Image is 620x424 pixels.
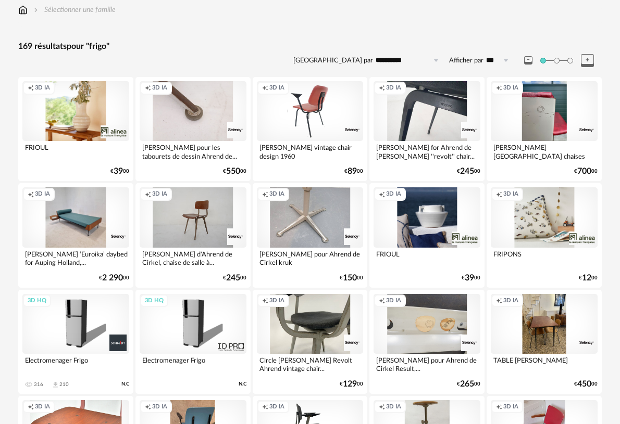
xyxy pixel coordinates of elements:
div: Sélectionner une famille [32,5,116,15]
span: N.C [121,381,129,388]
div: Circle [PERSON_NAME] Revolt Ahrend vintage chair... [257,354,364,375]
span: 3D IA [503,297,518,305]
span: 150 [343,275,357,281]
span: Creation icon [145,403,151,411]
span: 3D IA [503,403,518,411]
div: € 00 [340,275,363,281]
span: Creation icon [28,84,34,92]
div: [PERSON_NAME][GEOGRAPHIC_DATA] chaises ensemble de 4 'Resort'... [491,141,598,162]
div: € 00 [110,168,129,175]
span: Creation icon [262,403,268,411]
div: 169 résultats [18,41,602,52]
span: 129 [343,381,357,388]
div: TABLE [PERSON_NAME] [491,354,598,375]
span: Creation icon [28,403,34,411]
span: 3D IA [269,84,284,92]
span: 39 [465,275,474,281]
span: Creation icon [496,297,502,305]
div: [PERSON_NAME] pour Ahrend de Cirkel kruk [257,248,364,268]
a: Creation icon 3D IA [PERSON_NAME] pour les tabourets de dessin Ahrend de... €55000 [135,77,251,181]
a: Creation icon 3D IA [PERSON_NAME] vintage chair design 1960 [GEOGRAPHIC_DATA]... €8900 [253,77,368,181]
a: Creation icon 3D IA TABLE [PERSON_NAME] €45000 [487,290,602,394]
span: Creation icon [379,190,385,198]
a: Creation icon 3D IA [PERSON_NAME][GEOGRAPHIC_DATA] chaises ensemble de 4 'Resort'... €70000 [487,77,602,181]
a: Creation icon 3D IA FRIPONS €1200 [487,183,602,287]
div: [PERSON_NAME] ‘Euroika’ daybed for Auping Holland,... [22,248,129,268]
span: 450 [577,381,591,388]
div: [PERSON_NAME] vintage chair design 1960 [GEOGRAPHIC_DATA]... [257,141,364,162]
div: [PERSON_NAME] for Ahrend de [PERSON_NAME] ''revolt'' chair... [374,141,480,162]
span: 245 [460,168,474,175]
img: svg+xml;base64,PHN2ZyB3aWR0aD0iMTYiIGhlaWdodD0iMTYiIHZpZXdCb3g9IjAgMCAxNiAxNiIgZmlsbD0ibm9uZSIgeG... [32,5,40,15]
a: Creation icon 3D IA [PERSON_NAME] for Ahrend de [PERSON_NAME] ''revolt'' chair... €24500 [369,77,485,181]
a: Creation icon 3D IA [PERSON_NAME] ‘Euroika’ daybed for Auping Holland,... €2 29000 [18,183,133,287]
span: 3D IA [269,190,284,198]
div: [PERSON_NAME] d'Ahrend de Cirkel, chaise de salle à... [140,248,246,268]
div: 3D HQ [140,294,168,307]
span: 39 [114,168,123,175]
span: Creation icon [379,84,385,92]
div: [PERSON_NAME] pour les tabourets de dessin Ahrend de... [140,141,246,162]
div: € 00 [579,275,598,281]
a: 3D HQ Electromenager Frigo 316 Download icon 210 N.C [18,290,133,394]
span: Creation icon [145,190,151,198]
div: 210 [59,381,69,388]
div: [PERSON_NAME] pour Ahrend de Cirkel Result,... [374,354,480,375]
div: Electromenager Frigo [140,354,246,375]
div: € 00 [340,381,363,388]
div: FRIOUL [22,141,129,162]
span: pour "frigo" [67,42,109,50]
label: Afficher par [449,56,483,65]
span: 3D IA [269,297,284,305]
span: Creation icon [262,297,268,305]
span: 245 [226,275,240,281]
span: 3D IA [386,84,401,92]
span: 2 290 [102,275,123,281]
div: € 00 [223,168,246,175]
span: 550 [226,168,240,175]
a: 3D HQ Electromenager Frigo N.C [135,290,251,394]
span: 3D IA [386,403,401,411]
a: Creation icon 3D IA FRIOUL €3900 [369,183,485,287]
span: Creation icon [379,297,385,305]
span: 3D IA [386,190,401,198]
a: Creation icon 3D IA [PERSON_NAME] d'Ahrend de Cirkel, chaise de salle à... €24500 [135,183,251,287]
span: Creation icon [262,84,268,92]
span: Download icon [52,381,59,389]
span: Creation icon [28,190,34,198]
span: 3D IA [269,403,284,411]
div: € 00 [99,275,129,281]
img: svg+xml;base64,PHN2ZyB3aWR0aD0iMTYiIGhlaWdodD0iMTciIHZpZXdCb3g9IjAgMCAxNiAxNyIgZmlsbD0ibm9uZSIgeG... [18,5,28,15]
span: Creation icon [145,84,151,92]
div: € 00 [344,168,363,175]
div: 316 [34,381,43,388]
div: € 00 [462,275,480,281]
a: Creation icon 3D IA FRIOUL €3900 [18,77,133,181]
a: Creation icon 3D IA [PERSON_NAME] pour Ahrend de Cirkel Result,... €26500 [369,290,485,394]
div: FRIOUL [374,248,480,268]
span: 700 [577,168,591,175]
div: FRIPONS [491,248,598,268]
a: Creation icon 3D IA Circle [PERSON_NAME] Revolt Ahrend vintage chair... €12900 [253,290,368,394]
span: 3D IA [35,84,50,92]
span: N.C [239,381,246,388]
span: 12 [582,275,591,281]
span: 3D IA [35,403,50,411]
a: Creation icon 3D IA [PERSON_NAME] pour Ahrend de Cirkel kruk €15000 [253,183,368,287]
div: € 00 [457,168,480,175]
div: € 00 [223,275,246,281]
span: Creation icon [496,84,502,92]
span: Creation icon [496,190,502,198]
span: 3D IA [386,297,401,305]
div: Electromenager Frigo [22,354,129,375]
span: 3D IA [503,84,518,92]
div: 3D HQ [23,294,51,307]
div: € 00 [457,381,480,388]
label: [GEOGRAPHIC_DATA] par [293,56,373,65]
span: 3D IA [503,190,518,198]
span: 3D IA [152,84,167,92]
span: Creation icon [262,190,268,198]
span: 3D IA [152,190,167,198]
span: 3D IA [152,403,167,411]
div: € 00 [574,168,598,175]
